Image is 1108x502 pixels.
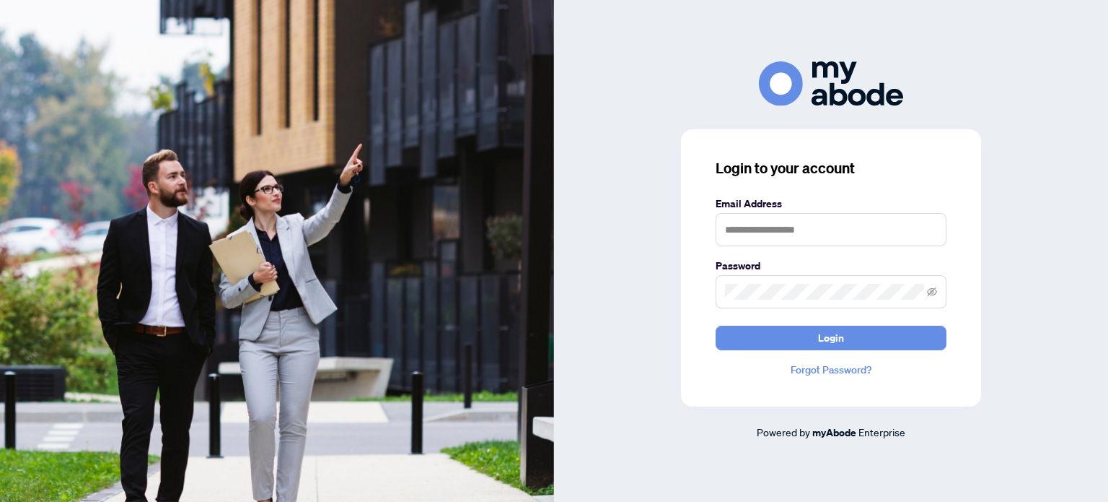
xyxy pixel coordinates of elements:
[757,425,810,438] span: Powered by
[927,287,937,297] span: eye-invisible
[716,158,946,178] h3: Login to your account
[716,196,946,212] label: Email Address
[716,326,946,350] button: Login
[818,326,844,350] span: Login
[716,362,946,378] a: Forgot Password?
[858,425,905,438] span: Enterprise
[759,61,903,105] img: ma-logo
[716,258,946,274] label: Password
[812,425,856,441] a: myAbode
